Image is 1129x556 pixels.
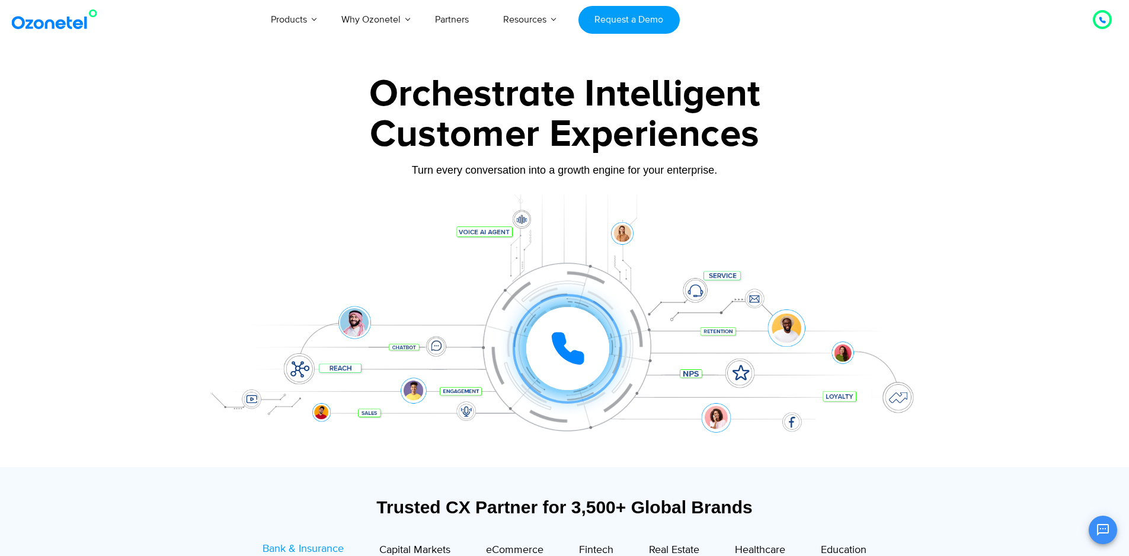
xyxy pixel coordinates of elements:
[263,542,344,555] span: Bank & Insurance
[1089,516,1117,544] button: Open chat
[200,497,929,517] div: Trusted CX Partner for 3,500+ Global Brands
[194,75,935,113] div: Orchestrate Intelligent
[194,164,935,177] div: Turn every conversation into a growth engine for your enterprise.
[578,6,680,34] a: Request a Demo
[194,106,935,163] div: Customer Experiences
